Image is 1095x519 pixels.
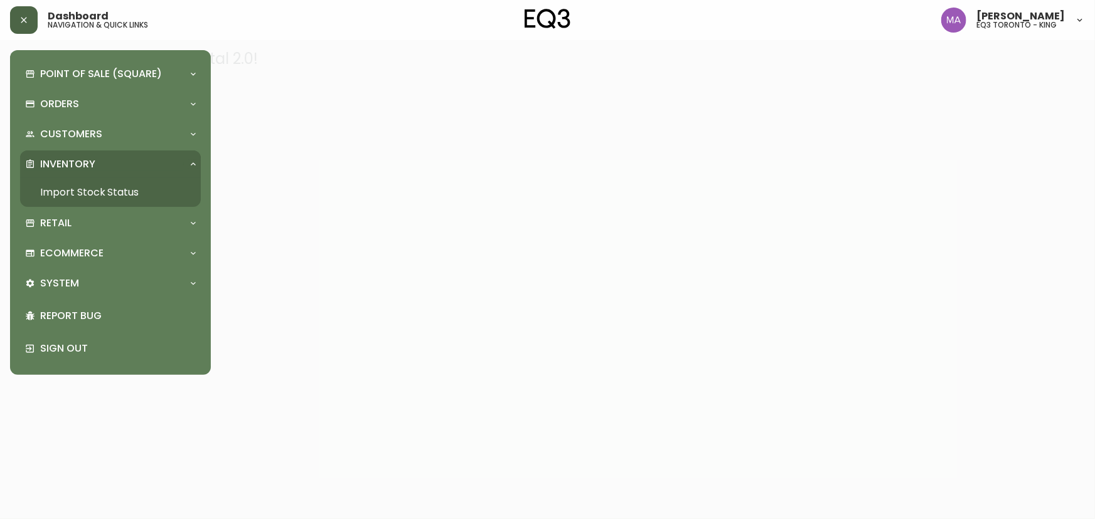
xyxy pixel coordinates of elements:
[941,8,966,33] img: 4f0989f25cbf85e7eb2537583095d61e
[20,332,201,365] div: Sign Out
[40,309,196,323] p: Report Bug
[48,21,148,29] h5: navigation & quick links
[40,127,102,141] p: Customers
[20,178,201,207] a: Import Stock Status
[20,120,201,148] div: Customers
[20,60,201,88] div: Point of Sale (Square)
[40,97,79,111] p: Orders
[40,67,162,81] p: Point of Sale (Square)
[20,239,201,267] div: Ecommerce
[525,9,571,29] img: logo
[48,11,109,21] span: Dashboard
[40,157,95,171] p: Inventory
[20,150,201,178] div: Inventory
[40,276,79,290] p: System
[20,209,201,237] div: Retail
[40,216,72,230] p: Retail
[40,342,196,355] p: Sign Out
[976,21,1057,29] h5: eq3 toronto - king
[20,270,201,297] div: System
[20,90,201,118] div: Orders
[976,11,1065,21] span: [PERSON_NAME]
[20,300,201,332] div: Report Bug
[40,246,104,260] p: Ecommerce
